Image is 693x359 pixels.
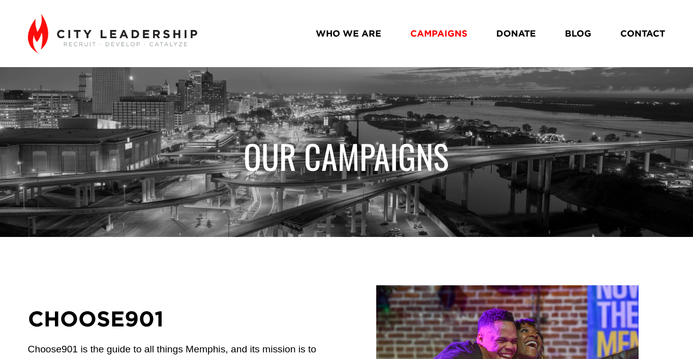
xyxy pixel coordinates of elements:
img: City Leadership - Recruit. Develop. Catalyze. [28,14,197,53]
a: CONTACT [620,25,665,43]
a: CAMPAIGNS [410,25,467,43]
a: BLOG [565,25,591,43]
h2: CHOOSE901 [28,305,317,333]
h1: OUR CAMPAIGNS [215,136,477,176]
a: WHO WE ARE [316,25,381,43]
a: DONATE [496,25,536,43]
